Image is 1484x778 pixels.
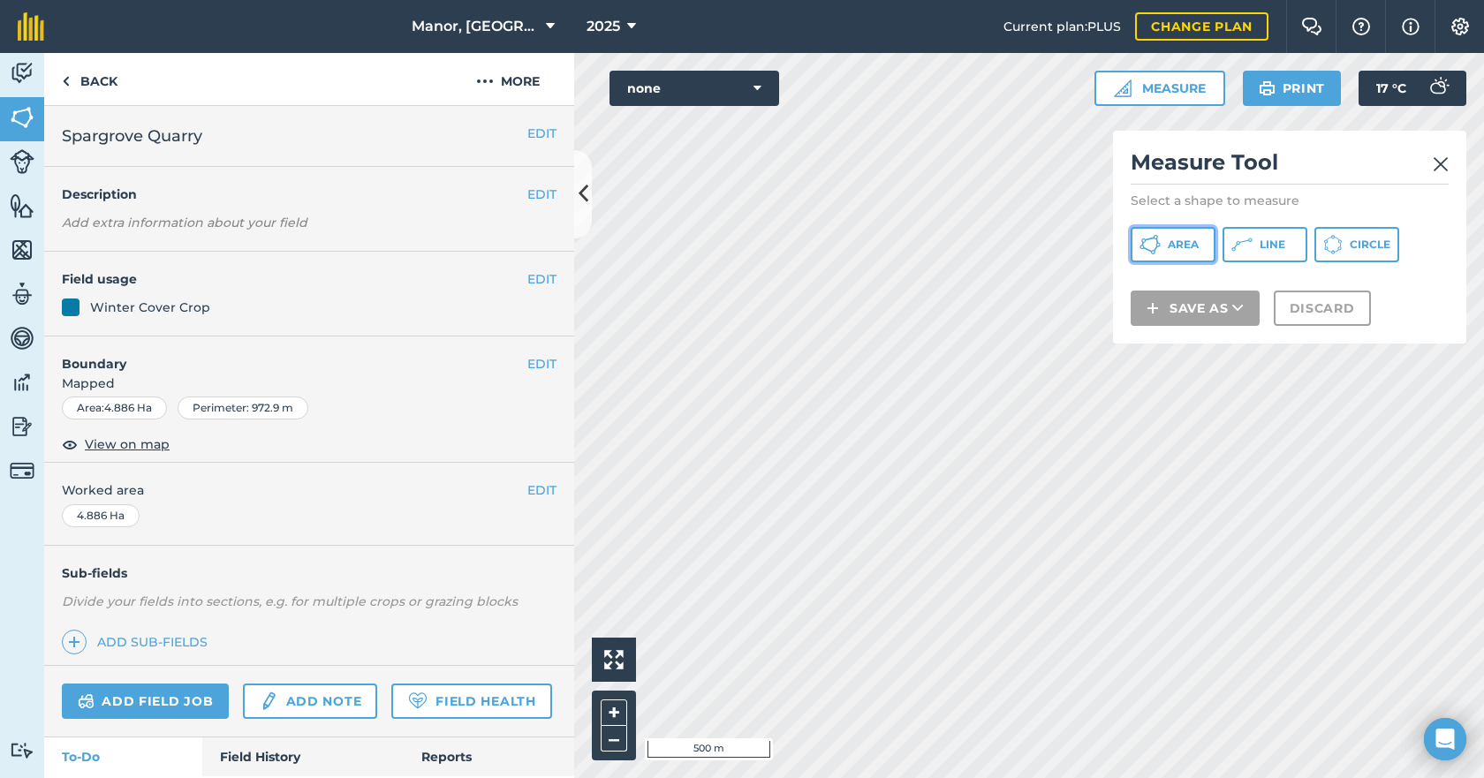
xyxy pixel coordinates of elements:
[44,53,135,105] a: Back
[90,298,210,317] div: Winter Cover Crop
[62,397,167,419] div: Area : 4.886 Ha
[1259,78,1276,99] img: svg+xml;base64,PHN2ZyB4bWxucz0iaHR0cDovL3d3dy53My5vcmcvMjAwMC9zdmciIHdpZHRoPSIxOSIgaGVpZ2h0PSIyNC...
[1131,148,1449,185] h2: Measure Tool
[259,691,278,712] img: svg+xml;base64,PD94bWwgdmVyc2lvbj0iMS4wIiBlbmNvZGluZz0idXRmLTgiPz4KPCEtLSBHZW5lcmF0b3I6IEFkb2JlIE...
[10,458,34,483] img: svg+xml;base64,PD94bWwgdmVyc2lvbj0iMS4wIiBlbmNvZGluZz0idXRmLTgiPz4KPCEtLSBHZW5lcmF0b3I6IEFkb2JlIE...
[1420,71,1456,106] img: svg+xml;base64,PD94bWwgdmVyc2lvbj0iMS4wIiBlbmNvZGluZz0idXRmLTgiPz4KPCEtLSBHZW5lcmF0b3I6IEFkb2JlIE...
[62,630,215,654] a: Add sub-fields
[1359,71,1466,106] button: 17 °C
[62,124,202,148] span: Spargrove Quarry
[1131,227,1215,262] button: Area
[527,185,556,204] button: EDIT
[527,124,556,143] button: EDIT
[1003,17,1121,36] span: Current plan : PLUS
[62,434,170,455] button: View on map
[1351,18,1372,35] img: A question mark icon
[604,650,624,669] img: Four arrows, one pointing top left, one top right, one bottom right and the last bottom left
[609,71,779,106] button: none
[1243,71,1342,106] button: Print
[62,434,78,455] img: svg+xml;base64,PHN2ZyB4bWxucz0iaHR0cDovL3d3dy53My5vcmcvMjAwMC9zdmciIHdpZHRoPSIxOCIgaGVpZ2h0PSIyNC...
[18,12,44,41] img: fieldmargin Logo
[10,193,34,219] img: svg+xml;base64,PHN2ZyB4bWxucz0iaHR0cDovL3d3dy53My5vcmcvMjAwMC9zdmciIHdpZHRoPSI1NiIgaGVpZ2h0PSI2MC...
[1450,18,1471,35] img: A cog icon
[527,354,556,374] button: EDIT
[10,281,34,307] img: svg+xml;base64,PD94bWwgdmVyc2lvbj0iMS4wIiBlbmNvZGluZz0idXRmLTgiPz4KPCEtLSBHZW5lcmF0b3I6IEFkb2JlIE...
[10,104,34,131] img: svg+xml;base64,PHN2ZyB4bWxucz0iaHR0cDovL3d3dy53My5vcmcvMjAwMC9zdmciIHdpZHRoPSI1NiIgaGVpZ2h0PSI2MC...
[62,504,140,527] div: 4.886 Ha
[601,726,627,752] button: –
[62,593,518,609] em: Divide your fields into sections, e.g. for multiple crops or grazing blocks
[10,413,34,440] img: svg+xml;base64,PD94bWwgdmVyc2lvbj0iMS4wIiBlbmNvZGluZz0idXRmLTgiPz4KPCEtLSBHZW5lcmF0b3I6IEFkb2JlIE...
[1168,238,1199,252] span: Area
[1314,227,1399,262] button: Circle
[178,397,308,419] div: Perimeter : 972.9 m
[62,71,70,92] img: svg+xml;base64,PHN2ZyB4bWxucz0iaHR0cDovL3d3dy53My5vcmcvMjAwMC9zdmciIHdpZHRoPSI5IiBoZWlnaHQ9IjI0Ii...
[202,737,403,776] a: Field History
[476,71,494,92] img: svg+xml;base64,PHN2ZyB4bWxucz0iaHR0cDovL3d3dy53My5vcmcvMjAwMC9zdmciIHdpZHRoPSIyMCIgaGVpZ2h0PSIyNC...
[1094,71,1225,106] button: Measure
[1350,238,1390,252] span: Circle
[44,737,202,776] a: To-Do
[1147,298,1159,319] img: svg+xml;base64,PHN2ZyB4bWxucz0iaHR0cDovL3d3dy53My5vcmcvMjAwMC9zdmciIHdpZHRoPSIxNCIgaGVpZ2h0PSIyNC...
[587,16,620,37] span: 2025
[68,631,80,653] img: svg+xml;base64,PHN2ZyB4bWxucz0iaHR0cDovL3d3dy53My5vcmcvMjAwMC9zdmciIHdpZHRoPSIxNCIgaGVpZ2h0PSIyNC...
[412,16,539,37] span: Manor, [GEOGRAPHIC_DATA], [GEOGRAPHIC_DATA]
[44,336,527,374] h4: Boundary
[1131,291,1260,326] button: Save as
[404,737,574,776] a: Reports
[62,480,556,500] span: Worked area
[62,215,307,230] em: Add extra information about your field
[62,684,229,719] a: Add field job
[442,53,574,105] button: More
[1376,71,1406,106] span: 17 ° C
[10,369,34,396] img: svg+xml;base64,PD94bWwgdmVyc2lvbj0iMS4wIiBlbmNvZGluZz0idXRmLTgiPz4KPCEtLSBHZW5lcmF0b3I6IEFkb2JlIE...
[10,60,34,87] img: svg+xml;base64,PD94bWwgdmVyc2lvbj0iMS4wIiBlbmNvZGluZz0idXRmLTgiPz4KPCEtLSBHZW5lcmF0b3I6IEFkb2JlIE...
[10,237,34,263] img: svg+xml;base64,PHN2ZyB4bWxucz0iaHR0cDovL3d3dy53My5vcmcvMjAwMC9zdmciIHdpZHRoPSI1NiIgaGVpZ2h0PSI2MC...
[1260,238,1285,252] span: Line
[1223,227,1307,262] button: Line
[527,269,556,289] button: EDIT
[1424,718,1466,760] div: Open Intercom Messenger
[391,684,551,719] a: Field Health
[10,325,34,351] img: svg+xml;base64,PD94bWwgdmVyc2lvbj0iMS4wIiBlbmNvZGluZz0idXRmLTgiPz4KPCEtLSBHZW5lcmF0b3I6IEFkb2JlIE...
[62,269,527,289] h4: Field usage
[62,185,556,204] h4: Description
[10,742,34,759] img: svg+xml;base64,PD94bWwgdmVyc2lvbj0iMS4wIiBlbmNvZGluZz0idXRmLTgiPz4KPCEtLSBHZW5lcmF0b3I6IEFkb2JlIE...
[1301,18,1322,35] img: Two speech bubbles overlapping with the left bubble in the forefront
[78,691,95,712] img: svg+xml;base64,PD94bWwgdmVyc2lvbj0iMS4wIiBlbmNvZGluZz0idXRmLTgiPz4KPCEtLSBHZW5lcmF0b3I6IEFkb2JlIE...
[527,480,556,500] button: EDIT
[1114,79,1132,97] img: Ruler icon
[1433,154,1449,175] img: svg+xml;base64,PHN2ZyB4bWxucz0iaHR0cDovL3d3dy53My5vcmcvMjAwMC9zdmciIHdpZHRoPSIyMiIgaGVpZ2h0PSIzMC...
[10,149,34,174] img: svg+xml;base64,PD94bWwgdmVyc2lvbj0iMS4wIiBlbmNvZGluZz0idXRmLTgiPz4KPCEtLSBHZW5lcmF0b3I6IEFkb2JlIE...
[1131,192,1449,209] p: Select a shape to measure
[601,699,627,726] button: +
[44,563,574,583] h4: Sub-fields
[243,684,377,719] a: Add note
[1135,12,1268,41] a: Change plan
[1274,291,1371,326] button: Discard
[44,374,574,393] span: Mapped
[85,434,170,454] span: View on map
[1402,16,1420,37] img: svg+xml;base64,PHN2ZyB4bWxucz0iaHR0cDovL3d3dy53My5vcmcvMjAwMC9zdmciIHdpZHRoPSIxNyIgaGVpZ2h0PSIxNy...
